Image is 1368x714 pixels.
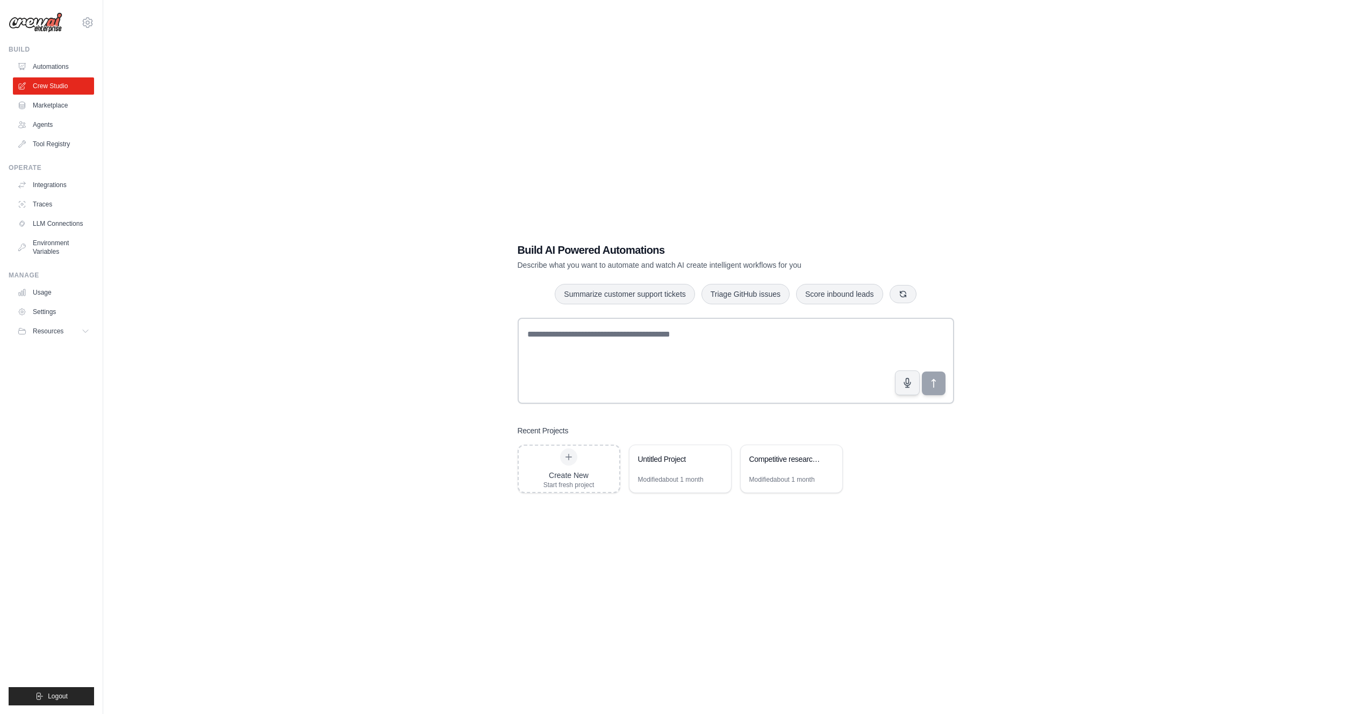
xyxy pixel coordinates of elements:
[555,284,694,304] button: Summarize customer support tickets
[518,242,879,258] h1: Build AI Powered Automations
[518,260,879,270] p: Describe what you want to automate and watch AI create intelligent workflows for you
[13,215,94,232] a: LLM Connections
[749,475,815,484] div: Modified about 1 month
[749,454,823,465] div: Competitive research and analysis
[33,327,63,335] span: Resources
[13,97,94,114] a: Marketplace
[13,234,94,260] a: Environment Variables
[13,116,94,133] a: Agents
[9,271,94,280] div: Manage
[796,284,883,304] button: Score inbound leads
[638,475,704,484] div: Modified about 1 month
[9,12,62,33] img: Logo
[13,135,94,153] a: Tool Registry
[13,303,94,320] a: Settings
[13,196,94,213] a: Traces
[9,687,94,705] button: Logout
[13,323,94,340] button: Resources
[13,58,94,75] a: Automations
[543,481,595,489] div: Start fresh project
[13,176,94,194] a: Integrations
[895,370,920,395] button: Click to speak your automation idea
[9,45,94,54] div: Build
[13,284,94,301] a: Usage
[518,425,569,436] h3: Recent Projects
[543,470,595,481] div: Create New
[890,285,916,303] button: Get new suggestions
[638,454,712,465] div: Untitled Project
[701,284,790,304] button: Triage GitHub issues
[48,692,68,701] span: Logout
[13,77,94,95] a: Crew Studio
[9,163,94,172] div: Operate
